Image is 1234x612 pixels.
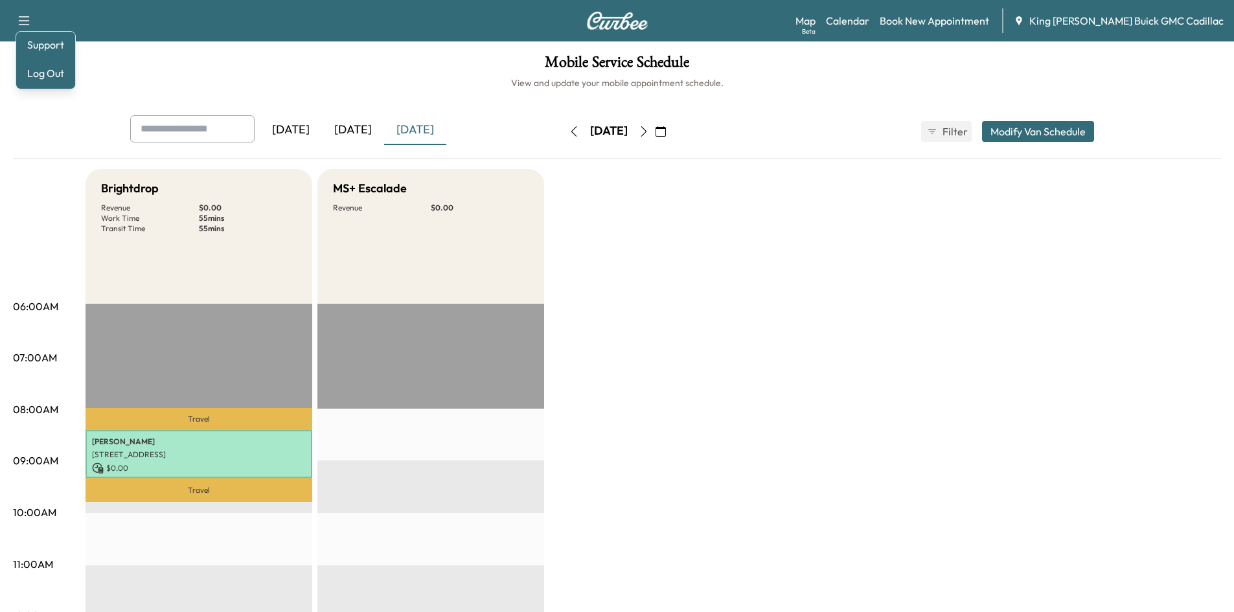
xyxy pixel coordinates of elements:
[199,223,297,234] p: 55 mins
[333,203,431,213] p: Revenue
[92,436,306,447] p: [PERSON_NAME]
[199,203,297,213] p: $ 0.00
[199,213,297,223] p: 55 mins
[86,408,312,430] p: Travel
[322,115,384,145] div: [DATE]
[1029,13,1224,28] span: King [PERSON_NAME] Buick GMC Cadillac
[13,453,58,468] p: 09:00AM
[101,203,199,213] p: Revenue
[802,27,816,36] div: Beta
[21,63,70,84] button: Log Out
[92,462,306,474] p: $ 0.00
[92,477,306,487] p: 8:25 am - 9:20 am
[13,54,1221,76] h1: Mobile Service Schedule
[880,13,989,28] a: Book New Appointment
[13,402,58,417] p: 08:00AM
[982,121,1094,142] button: Modify Van Schedule
[92,449,306,460] p: [STREET_ADDRESS]
[384,115,446,145] div: [DATE]
[260,115,322,145] div: [DATE]
[431,203,529,213] p: $ 0.00
[586,12,648,30] img: Curbee Logo
[333,179,407,198] h5: MS+ Escalade
[13,556,53,572] p: 11:00AM
[826,13,869,28] a: Calendar
[795,13,816,28] a: MapBeta
[921,121,972,142] button: Filter
[101,179,159,198] h5: Brightdrop
[590,123,628,139] div: [DATE]
[13,299,58,314] p: 06:00AM
[13,350,57,365] p: 07:00AM
[13,76,1221,89] h6: View and update your mobile appointment schedule.
[21,37,70,52] a: Support
[101,223,199,234] p: Transit Time
[86,478,312,503] p: Travel
[13,504,56,520] p: 10:00AM
[101,213,199,223] p: Work Time
[943,124,966,139] span: Filter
